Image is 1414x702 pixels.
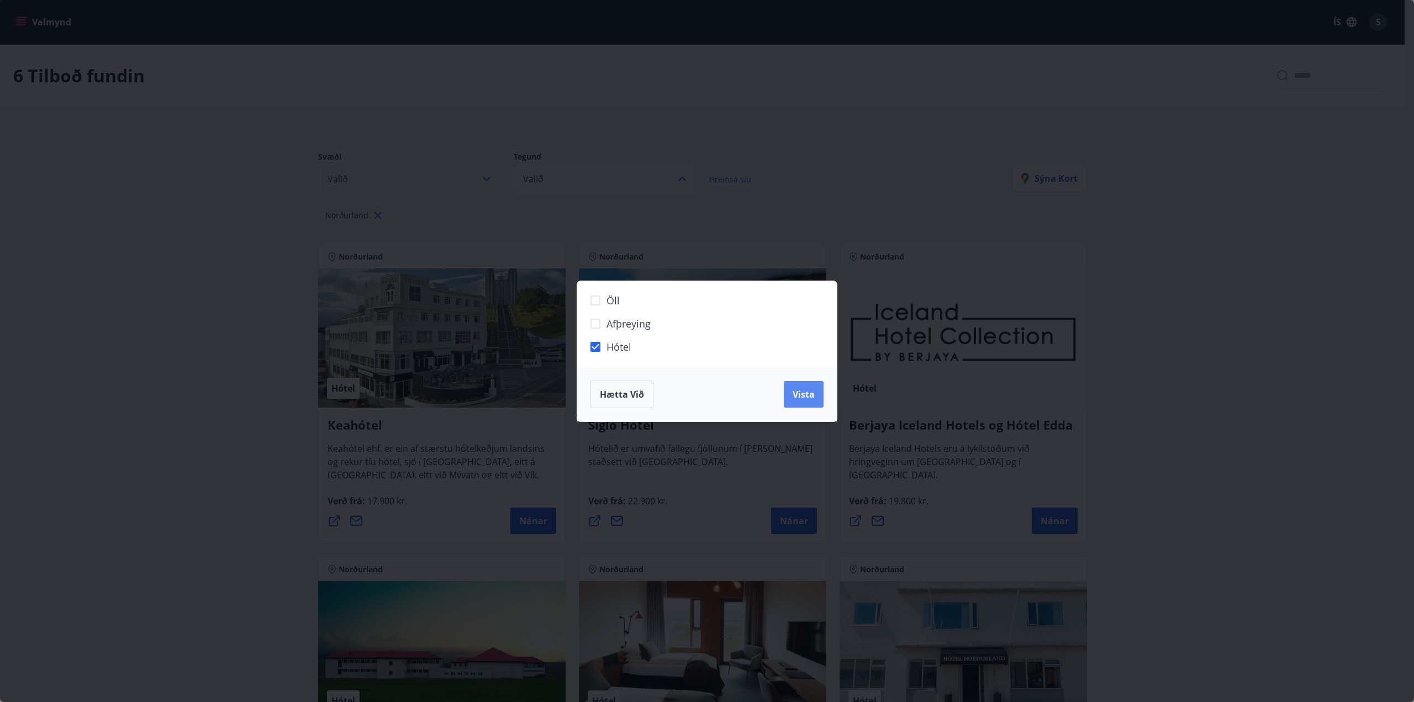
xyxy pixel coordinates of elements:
span: Vista [793,388,815,400]
span: Hætta við [600,388,644,400]
span: Afþreying [606,316,651,331]
button: Vista [784,381,824,408]
span: Öll [606,293,620,308]
span: Hótel [606,340,631,354]
button: Hætta við [590,381,653,408]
